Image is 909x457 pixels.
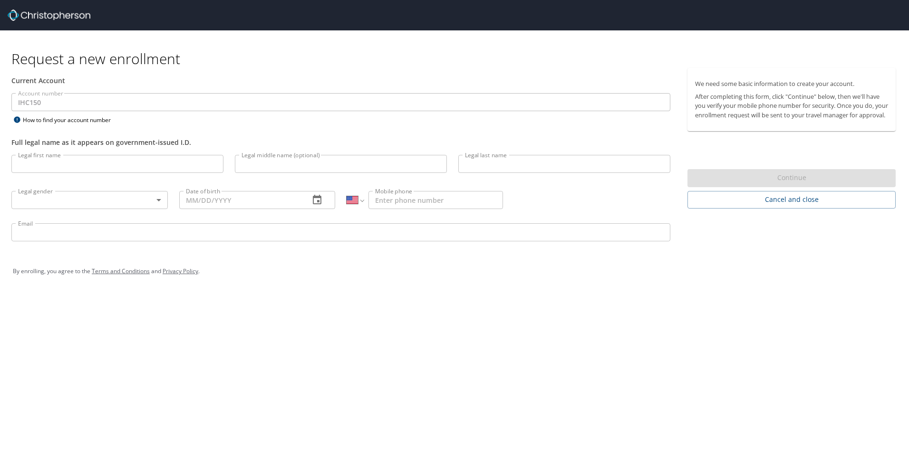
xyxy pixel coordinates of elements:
h1: Request a new enrollment [11,49,903,68]
a: Terms and Conditions [92,267,150,275]
div: Current Account [11,76,670,86]
span: Cancel and close [695,194,888,206]
input: MM/DD/YYYY [179,191,302,209]
button: Cancel and close [687,191,896,209]
input: Enter phone number [368,191,503,209]
div: How to find your account number [11,114,130,126]
div: ​ [11,191,168,209]
p: We need some basic information to create your account. [695,79,888,88]
a: Privacy Policy [163,267,198,275]
div: By enrolling, you agree to the and . [13,259,896,283]
img: cbt logo [8,10,90,21]
div: Full legal name as it appears on government-issued I.D. [11,137,670,147]
p: After completing this form, click "Continue" below, then we'll have you verify your mobile phone ... [695,92,888,120]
